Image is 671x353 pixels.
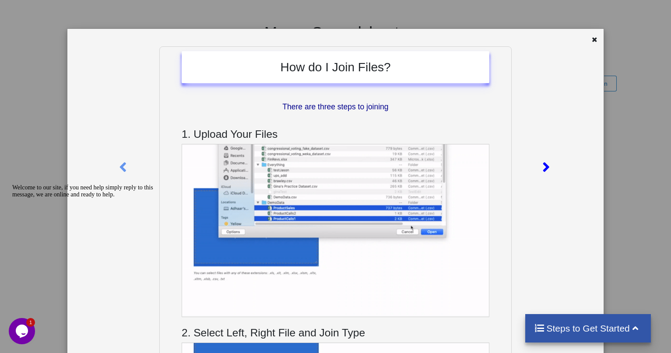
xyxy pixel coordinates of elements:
[182,128,489,140] h3: 1. Upload Your Files
[182,101,489,112] p: There are three steps to joining
[534,323,642,334] h4: Steps to Get Started
[4,3,144,17] span: Welcome to our site, if you need help simply reply to this message, we are online and ready to help.
[9,318,37,344] iframe: chat widget
[182,144,489,318] img: Upload to Join
[190,60,481,75] h2: How do I Join Files?
[9,181,166,314] iframe: chat widget
[182,326,489,339] h3: 2. Select Left, Right File and Join Type
[4,3,161,17] div: Welcome to our site, if you need help simply reply to this message, we are online and ready to help.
